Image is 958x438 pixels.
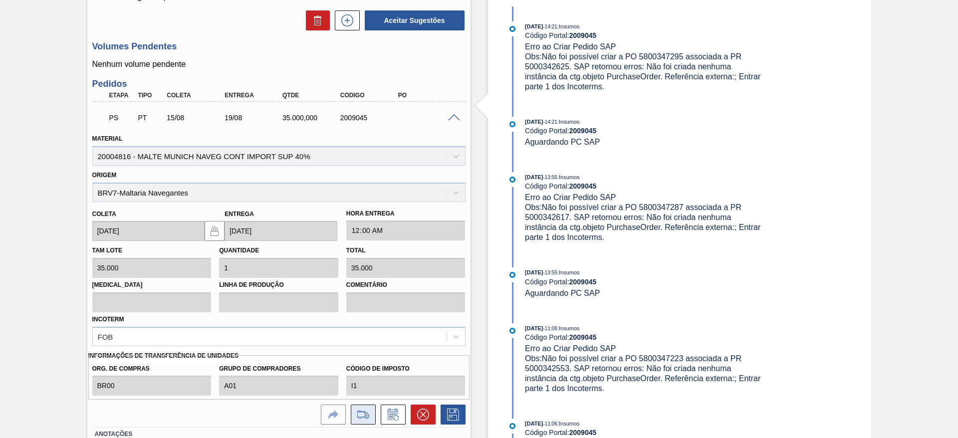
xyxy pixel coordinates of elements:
span: Aguardando PC SAP [525,138,600,146]
div: Qtde [280,92,345,99]
label: Quantidade [219,247,259,254]
div: Código Portal: [525,127,762,135]
span: Aguardando PC SAP [525,289,600,297]
div: Pedido de Transferência [135,114,165,122]
div: Código Portal: [525,278,762,286]
div: Código [338,92,403,99]
span: [DATE] [525,269,543,275]
label: [MEDICAL_DATA] [92,278,212,292]
p: Nenhum volume pendente [92,60,466,69]
div: Nova sugestão [330,10,360,30]
span: : Insumos [557,269,580,275]
span: Erro ao Criar Pedido SAP [525,193,616,202]
img: atual [509,328,515,334]
span: [DATE] [525,174,543,180]
span: [DATE] [525,421,543,427]
span: Erro ao Criar Pedido SAP [525,344,616,353]
button: Aceitar Sugestões [365,10,465,30]
strong: 2009045 [569,182,597,190]
div: Informar alteração no pedido [376,405,406,425]
span: - 13:55 [543,270,557,275]
label: Org. de Compras [92,362,212,376]
div: Salvar Pedido [436,405,466,425]
div: Excluir Sugestões [301,10,330,30]
input: dd/mm/yyyy [225,221,337,241]
div: 19/08/2025 [222,114,287,122]
p: PS [109,114,134,122]
div: 2009045 [338,114,403,122]
h3: Volumes Pendentes [92,41,466,52]
div: Código Portal: [525,333,762,341]
label: Comentário [346,278,466,292]
span: Obs: Não foi possível criar a PO 5800347287 associada a PR 5000342617. SAP retornou erros: Não fo... [525,203,763,241]
label: Origem [92,172,117,179]
div: Código Portal: [525,182,762,190]
img: atual [509,177,515,183]
div: Aceitar Sugestões [360,9,466,31]
div: Etapa [107,92,137,99]
div: Aguardando PC SAP [107,107,137,129]
div: 15/08/2025 [164,114,229,122]
div: Coleta [164,92,229,99]
label: Informações de Transferência de Unidades [88,349,239,363]
div: Ir para Composição de Carga [346,405,376,425]
span: - 14:21 [543,24,557,29]
span: Obs: Não foi possível criar a PO 5800347223 associada a PR 5000342553. SAP retornou erros: Não fo... [525,354,763,393]
img: atual [509,272,515,278]
strong: 2009045 [569,127,597,135]
strong: 2009045 [569,333,597,341]
label: Material [92,135,123,142]
span: : Insumos [557,421,580,427]
strong: 2009045 [569,429,597,437]
img: atual [509,26,515,32]
div: Entrega [222,92,287,99]
label: Incoterm [92,316,124,323]
span: - 13:55 [543,175,557,180]
span: - 11:06 [543,326,557,331]
span: - 14:21 [543,119,557,125]
div: Tipo [135,92,165,99]
label: Total [346,247,366,254]
strong: 2009045 [569,278,597,286]
span: Obs: Não foi possível criar a PO 5800347295 associada a PR 5000342625. SAP retornou erros: Não fo... [525,52,763,91]
label: Código de Imposto [346,362,466,376]
label: Grupo de Compradores [219,362,338,376]
div: 35.000,000 [280,114,345,122]
strong: 2009045 [569,31,597,39]
label: Coleta [92,211,116,218]
img: atual [509,121,515,127]
label: Entrega [225,211,254,218]
div: Ir para a Origem [316,405,346,425]
img: locked [209,225,221,237]
span: [DATE] [525,23,543,29]
span: : Insumos [557,119,580,125]
span: Erro ao Criar Pedido SAP [525,42,616,51]
input: dd/mm/yyyy [92,221,205,241]
span: : Insumos [557,174,580,180]
img: atual [509,423,515,429]
span: : Insumos [557,325,580,331]
span: [DATE] [525,325,543,331]
button: locked [205,221,225,241]
span: [DATE] [525,119,543,125]
div: PO [396,92,461,99]
div: Cancelar pedido [406,405,436,425]
div: Código Portal: [525,31,762,39]
span: : Insumos [557,23,580,29]
div: FOB [98,332,113,341]
label: Hora Entrega [346,207,466,221]
span: - 11:06 [543,421,557,427]
div: Código Portal: [525,429,762,437]
h3: Pedidos [92,79,466,89]
label: Linha de Produção [219,278,338,292]
label: Tam lote [92,247,122,254]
